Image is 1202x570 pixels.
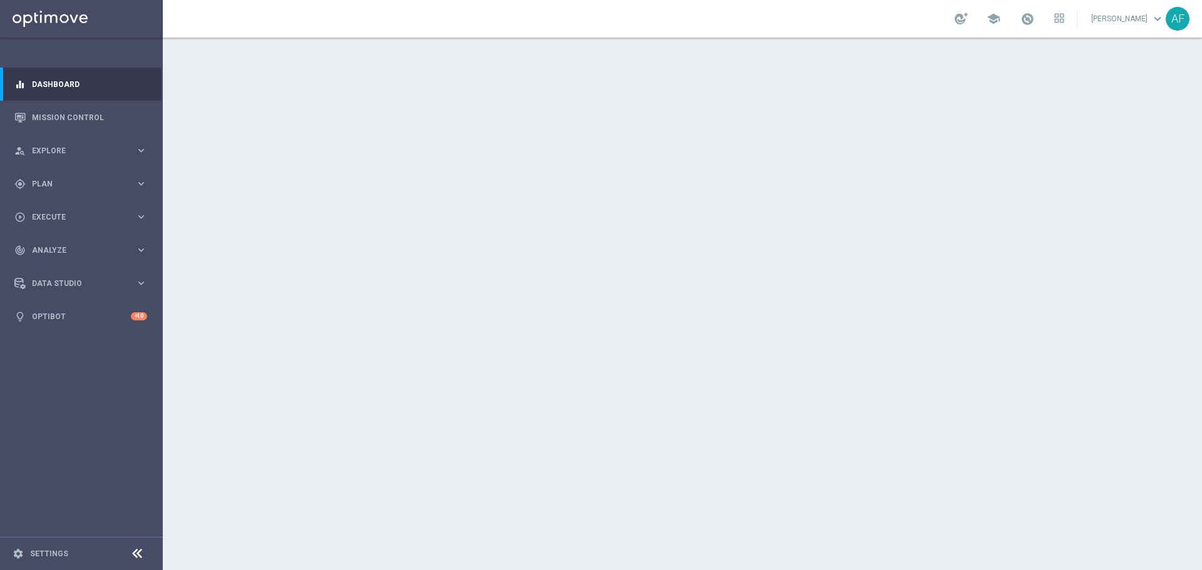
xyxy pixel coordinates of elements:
[14,245,135,256] div: Analyze
[14,300,147,333] div: Optibot
[14,79,26,90] i: equalizer
[14,245,148,255] button: track_changes Analyze keyboard_arrow_right
[135,211,147,223] i: keyboard_arrow_right
[1151,12,1164,26] span: keyboard_arrow_down
[131,312,147,320] div: +10
[14,211,26,223] i: play_circle_outline
[14,178,135,190] div: Plan
[32,247,135,254] span: Analyze
[987,12,1000,26] span: school
[32,68,147,101] a: Dashboard
[14,68,147,101] div: Dashboard
[14,101,147,134] div: Mission Control
[135,145,147,156] i: keyboard_arrow_right
[14,278,148,288] button: Data Studio keyboard_arrow_right
[14,212,148,222] button: play_circle_outline Execute keyboard_arrow_right
[14,113,148,123] button: Mission Control
[1166,7,1189,31] div: AF
[14,178,26,190] i: gps_fixed
[32,300,131,333] a: Optibot
[32,180,135,188] span: Plan
[135,178,147,190] i: keyboard_arrow_right
[32,280,135,287] span: Data Studio
[14,79,148,89] button: equalizer Dashboard
[32,147,135,155] span: Explore
[32,101,147,134] a: Mission Control
[1090,9,1166,28] a: [PERSON_NAME]keyboard_arrow_down
[14,312,148,322] button: lightbulb Optibot +10
[14,311,26,322] i: lightbulb
[14,211,135,223] div: Execute
[32,213,135,221] span: Execute
[14,278,135,289] div: Data Studio
[14,179,148,189] button: gps_fixed Plan keyboard_arrow_right
[135,244,147,256] i: keyboard_arrow_right
[14,145,135,156] div: Explore
[14,245,26,256] i: track_changes
[14,145,26,156] i: person_search
[30,550,68,557] a: Settings
[14,146,148,156] button: person_search Explore keyboard_arrow_right
[135,277,147,289] i: keyboard_arrow_right
[13,548,24,559] i: settings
